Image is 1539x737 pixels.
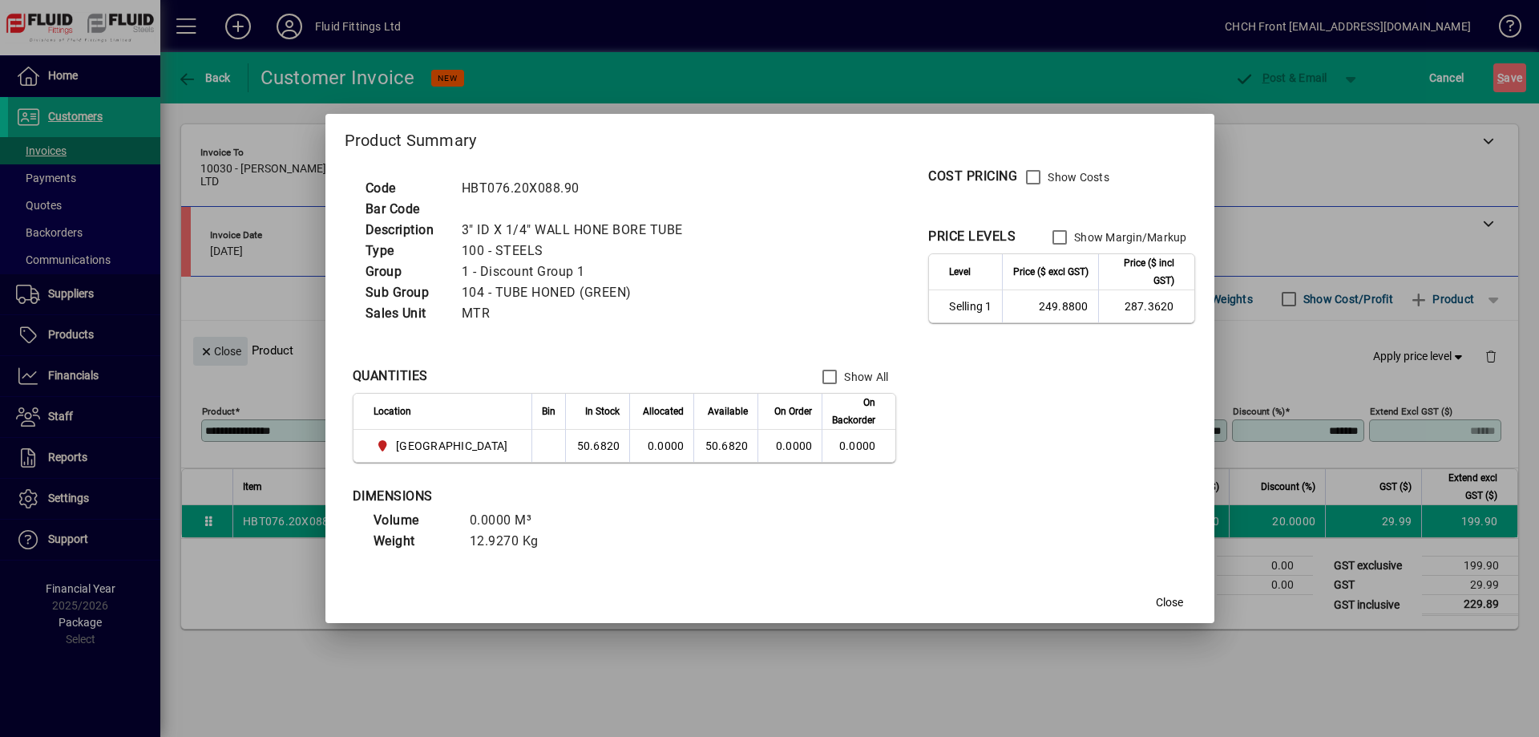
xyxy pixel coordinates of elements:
td: HBT076.20X088.90 [454,178,702,199]
td: 3" ID X 1/4" WALL HONE BORE TUBE [454,220,702,241]
label: Show Margin/Markup [1071,229,1187,245]
td: Group [357,261,454,282]
td: MTR [454,303,702,324]
td: 104 - TUBE HONED (GREEN) [454,282,702,303]
td: 249.8800 [1002,290,1098,322]
span: 0.0000 [776,439,813,452]
div: PRICE LEVELS [928,227,1016,246]
td: 12.9270 Kg [462,531,558,552]
span: Price ($ excl GST) [1013,263,1089,281]
div: DIMENSIONS [353,487,753,506]
td: 50.6820 [693,430,757,462]
label: Show All [841,369,888,385]
td: 0.0000 [629,430,693,462]
td: 0.0000 [822,430,895,462]
td: Volume [366,510,462,531]
td: Sub Group [357,282,454,303]
div: QUANTITIES [353,366,428,386]
span: CHRISTCHURCH [374,436,515,456]
td: Sales Unit [357,303,454,324]
span: Location [374,403,411,420]
span: In Stock [585,403,620,420]
td: Bar Code [357,199,454,220]
span: Bin [542,403,555,420]
button: Close [1144,588,1195,617]
td: 287.3620 [1098,290,1194,322]
span: On Order [774,403,812,420]
h2: Product Summary [325,114,1214,160]
td: Type [357,241,454,261]
span: [GEOGRAPHIC_DATA] [396,438,507,454]
div: COST PRICING [928,167,1017,186]
span: On Backorder [832,394,875,429]
span: Available [708,403,748,420]
td: 100 - STEELS [454,241,702,261]
td: 1 - Discount Group 1 [454,261,702,282]
span: Selling 1 [949,298,992,314]
span: Price ($ incl GST) [1109,254,1174,290]
td: 0.0000 M³ [462,510,558,531]
label: Show Costs [1044,169,1109,185]
td: Description [357,220,454,241]
td: Code [357,178,454,199]
span: Level [949,263,971,281]
span: Close [1156,594,1183,611]
td: Weight [366,531,462,552]
td: 50.6820 [565,430,629,462]
span: Allocated [643,403,684,420]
